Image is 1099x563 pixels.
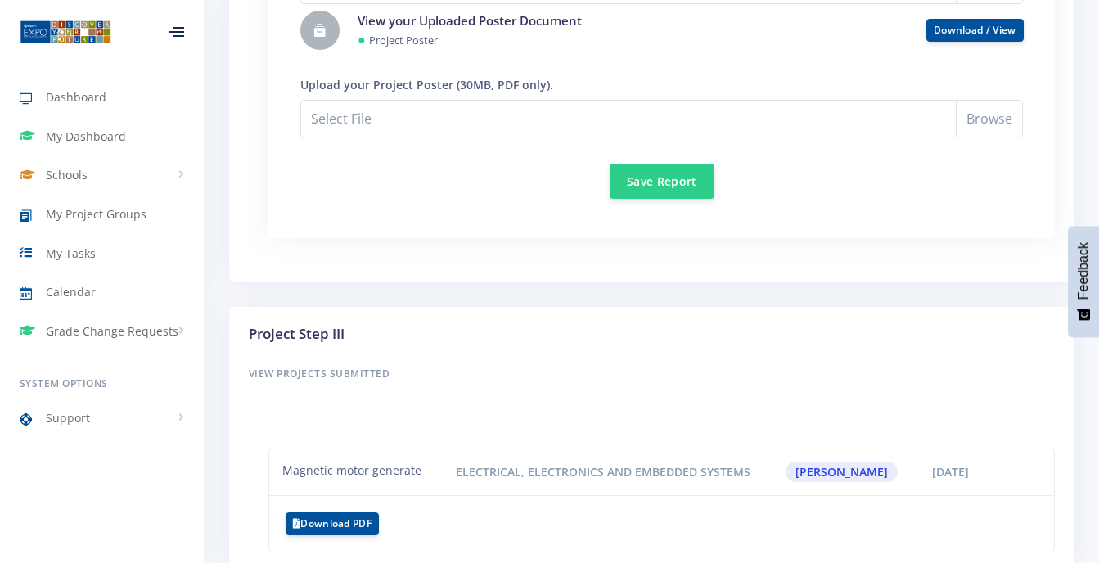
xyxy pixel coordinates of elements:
[270,462,434,482] div: Magnetic motor generate
[46,166,88,183] span: Schools
[286,512,379,535] button: Download PDF
[46,322,178,340] span: Grade Change Requests
[20,376,184,391] h6: System Options
[1076,242,1091,300] span: Feedback
[934,23,1016,37] a: Download / View
[249,323,1055,345] h3: Project Step III
[46,409,90,426] span: Support
[46,245,96,262] span: My Tasks
[358,12,582,29] a: View your Uploaded Poster Document
[46,283,96,300] span: Calendar
[300,76,553,93] label: Upload your Project Poster (30MB, PDF only).
[926,19,1024,42] button: Download / View
[282,515,382,530] a: Download PDF
[369,33,438,47] small: Project Poster
[446,462,761,482] span: Electrical, Electronics and Embedded Systems
[786,462,899,482] span: [PERSON_NAME]
[249,363,1055,385] h6: View Projects Submitted
[610,164,714,199] button: Save Report
[46,128,126,145] span: My Dashboard
[1068,226,1099,337] button: Feedback - Show survey
[20,19,111,45] img: ...
[46,88,106,106] span: Dashboard
[358,30,366,48] span: ●
[922,462,980,482] span: [DATE]
[46,205,146,223] span: My Project Groups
